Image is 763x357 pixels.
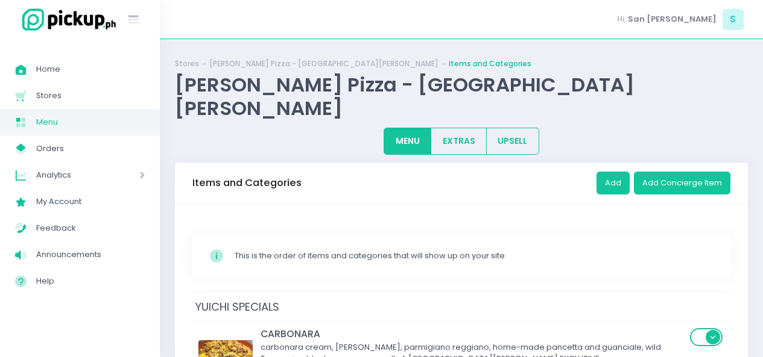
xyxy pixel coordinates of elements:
h3: Items and Categories [192,177,302,189]
span: Help [36,273,145,289]
span: Feedback [36,220,145,236]
span: Stores [36,88,145,104]
span: My Account [36,194,145,210]
div: [PERSON_NAME] Pizza - [GEOGRAPHIC_DATA][PERSON_NAME] [175,73,748,120]
button: MENU [384,128,431,155]
span: S [723,9,744,30]
button: Add Concierge Item [634,172,730,194]
div: This is the order of items and categories that will show up on your site. [235,250,714,262]
span: San [PERSON_NAME] [628,13,717,25]
span: Menu [36,114,145,130]
button: Add [597,172,630,194]
span: Announcements [36,247,145,262]
span: Hi, [617,13,626,25]
div: Large button group [384,128,539,155]
a: Stores [175,58,199,69]
span: YUICHI SPECIALS [192,296,282,317]
span: Home [36,61,145,77]
img: logo [15,7,118,33]
a: Items and Categories [449,58,531,69]
span: Orders [36,141,145,157]
button: UPSELL [486,128,539,155]
a: [PERSON_NAME] Pizza - [GEOGRAPHIC_DATA][PERSON_NAME] [209,58,438,69]
span: Analytics [36,167,106,183]
button: EXTRAS [431,128,487,155]
div: CARBONARA [261,327,686,341]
